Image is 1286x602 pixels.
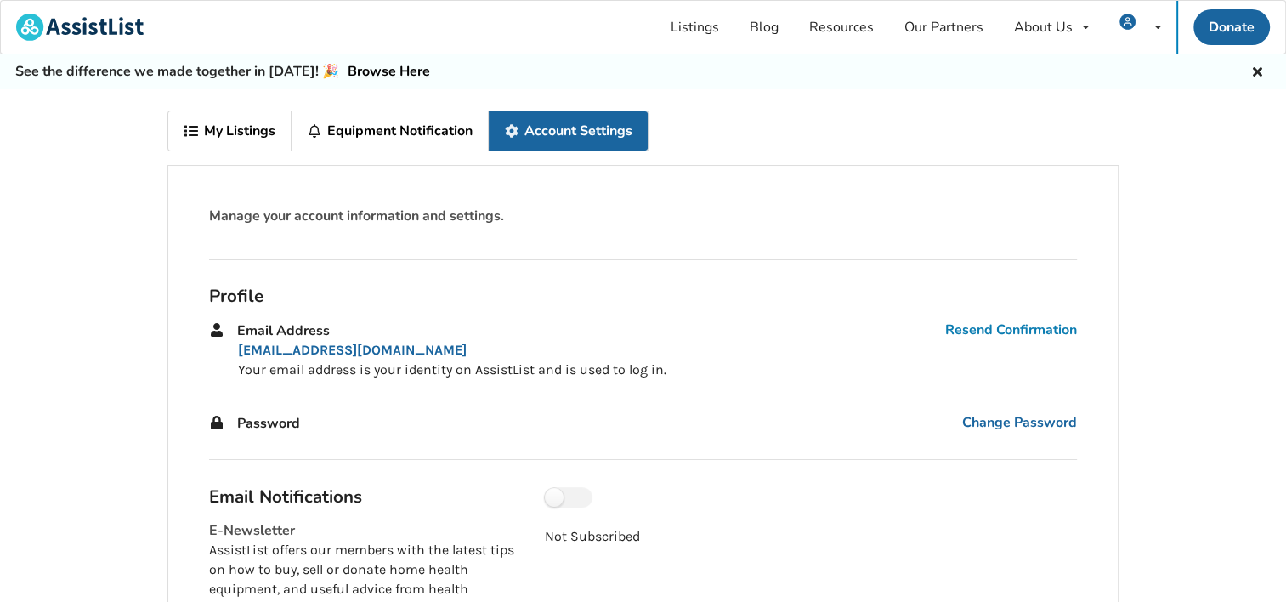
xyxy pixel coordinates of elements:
[889,1,999,54] a: Our Partners
[489,111,649,150] a: Account Settings
[209,207,1077,226] div: Manage your account information and settings.
[209,486,518,508] div: Email Notifications
[348,62,430,81] a: Browse Here
[1014,20,1073,34] div: About Us
[962,413,1077,433] span: Change Password
[794,1,889,54] a: Resources
[1193,9,1270,45] a: Donate
[209,521,295,540] span: E-Newsletter
[1119,14,1136,30] img: user icon
[237,321,330,340] span: Email Address
[655,1,734,54] a: Listings
[15,63,430,81] h5: See the difference we made together in [DATE]! 🎉
[168,111,292,150] a: My Listings
[238,361,1077,380] p: Your email address is your identity on AssistList and is used to log in.
[292,111,489,150] a: Equipment Notification
[237,414,300,433] span: Password
[209,285,1077,307] div: Profile
[945,321,1077,340] a: Resend Confirmation
[16,14,144,41] img: assistlist-logo
[734,1,794,54] a: Blog
[545,527,1077,547] p: Not Subscribed
[238,341,1077,361] p: [EMAIL_ADDRESS][DOMAIN_NAME]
